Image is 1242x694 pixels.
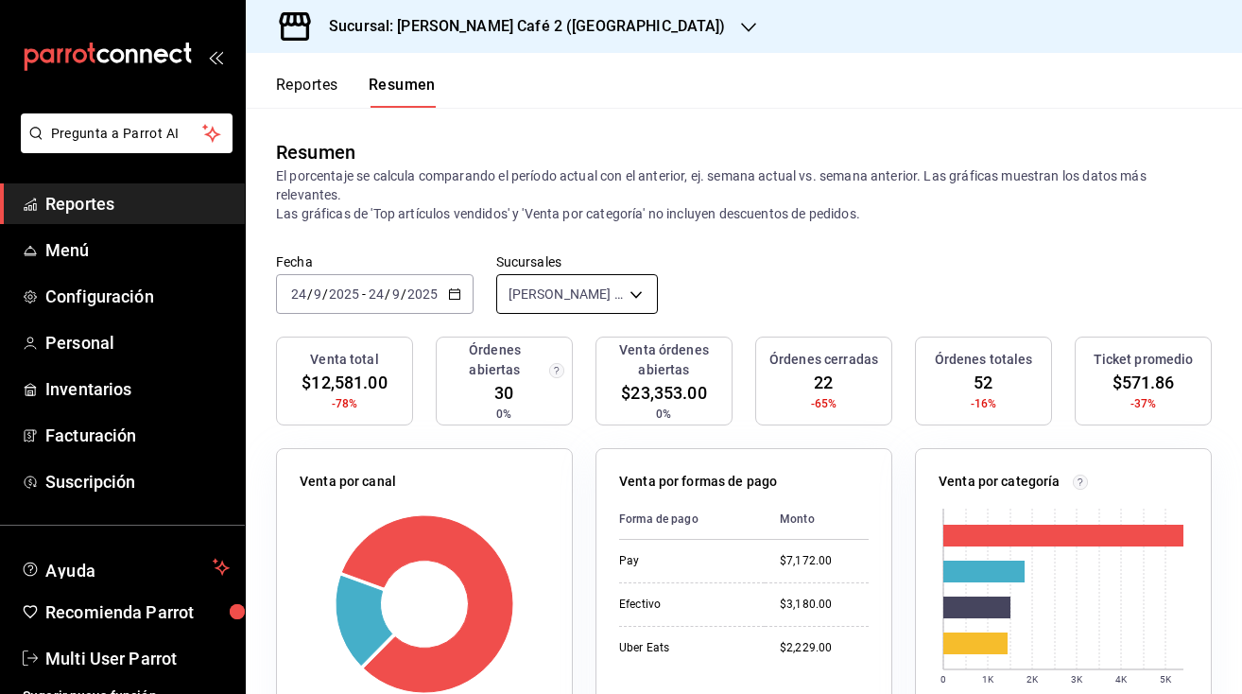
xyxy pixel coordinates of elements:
h3: Venta órdenes abiertas [604,340,724,380]
button: open_drawer_menu [208,49,223,64]
text: 4K [1115,674,1128,685]
h3: Órdenes cerradas [769,350,878,370]
button: Reportes [276,76,338,108]
span: / [385,286,390,302]
h3: Órdenes abiertas [444,340,545,380]
div: Resumen [276,138,355,166]
span: Menú [45,237,230,263]
a: Pregunta a Parrot AI [13,137,233,157]
span: - [362,286,366,302]
span: 0% [496,406,511,423]
input: ---- [328,286,360,302]
span: Ayuda [45,556,205,579]
input: -- [368,286,385,302]
p: El porcentaje se calcula comparando el período actual con el anterior, ej. semana actual vs. sema... [276,166,1212,223]
span: [PERSON_NAME] Café 2 ([GEOGRAPHIC_DATA]) [509,285,623,304]
p: Venta por canal [300,472,396,492]
h3: Ticket promedio [1094,350,1194,370]
span: -37% [1130,395,1157,412]
label: Sucursales [496,255,658,269]
text: 5K [1160,674,1172,685]
input: -- [313,286,322,302]
label: Fecha [276,255,474,269]
span: -65% [811,395,837,412]
span: Pregunta a Parrot AI [51,124,203,144]
text: 1K [982,674,994,685]
h3: Sucursal: [PERSON_NAME] Café 2 ([GEOGRAPHIC_DATA]) [314,15,726,38]
span: / [401,286,406,302]
span: / [322,286,328,302]
span: $23,353.00 [621,380,706,406]
text: 2K [1026,674,1039,685]
span: Multi User Parrot [45,646,230,671]
span: 30 [494,380,513,406]
div: Pay [619,553,750,569]
span: Personal [45,330,230,356]
div: navigation tabs [276,76,436,108]
div: $2,229.00 [780,640,869,656]
button: Pregunta a Parrot AI [21,113,233,153]
span: Facturación [45,423,230,448]
span: / [307,286,313,302]
span: 22 [814,370,833,395]
text: 3K [1071,674,1083,685]
th: Monto [765,499,869,540]
span: 0% [656,406,671,423]
input: -- [290,286,307,302]
div: Uber Eats [619,640,750,656]
button: Resumen [369,76,436,108]
span: 52 [974,370,992,395]
text: 0 [940,674,946,685]
div: Efectivo [619,597,750,613]
span: Configuración [45,284,230,309]
span: $12,581.00 [302,370,387,395]
div: $7,172.00 [780,553,869,569]
p: Venta por formas de pago [619,472,777,492]
th: Forma de pago [619,499,765,540]
h3: Venta total [310,350,378,370]
p: Venta por categoría [939,472,1061,492]
input: -- [391,286,401,302]
span: -78% [332,395,358,412]
span: Reportes [45,191,230,217]
span: Suscripción [45,469,230,494]
div: $3,180.00 [780,597,869,613]
span: -16% [971,395,997,412]
span: Inventarios [45,376,230,402]
h3: Órdenes totales [935,350,1033,370]
input: ---- [406,286,439,302]
span: Recomienda Parrot [45,599,230,625]
span: $571.86 [1113,370,1175,395]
